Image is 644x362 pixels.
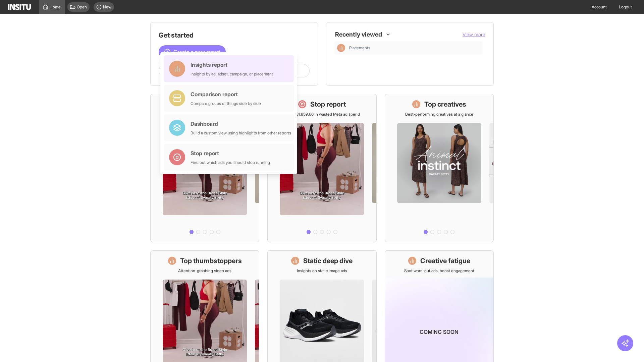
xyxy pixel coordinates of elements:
[463,31,485,38] button: View more
[191,130,291,136] div: Build a custom view using highlights from other reports
[178,268,231,274] p: Attention-grabbing video ads
[297,268,347,274] p: Insights on static image ads
[349,45,480,51] span: Placements
[284,112,360,117] p: Save £31,859.66 in wasted Meta ad spend
[150,94,259,242] a: What's live nowSee all active ads instantly
[424,100,466,109] h1: Top creatives
[191,90,261,98] div: Comparison report
[191,120,291,128] div: Dashboard
[103,4,111,10] span: New
[8,4,31,10] img: Logo
[463,32,485,37] span: View more
[191,71,273,77] div: Insights by ad, adset, campaign, or placement
[349,45,370,51] span: Placements
[267,94,376,242] a: Stop reportSave £31,859.66 in wasted Meta ad spend
[159,31,310,40] h1: Get started
[303,256,353,265] h1: Static deep dive
[405,112,473,117] p: Best-performing creatives at a glance
[191,101,261,106] div: Compare groups of things side by side
[337,44,345,52] div: Insights
[191,149,270,157] div: Stop report
[180,256,242,265] h1: Top thumbstoppers
[173,48,220,56] span: Create a new report
[191,160,270,165] div: Find out which ads you should stop running
[50,4,61,10] span: Home
[385,94,494,242] a: Top creativesBest-performing creatives at a glance
[191,61,273,69] div: Insights report
[310,100,346,109] h1: Stop report
[159,45,226,59] button: Create a new report
[77,4,87,10] span: Open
